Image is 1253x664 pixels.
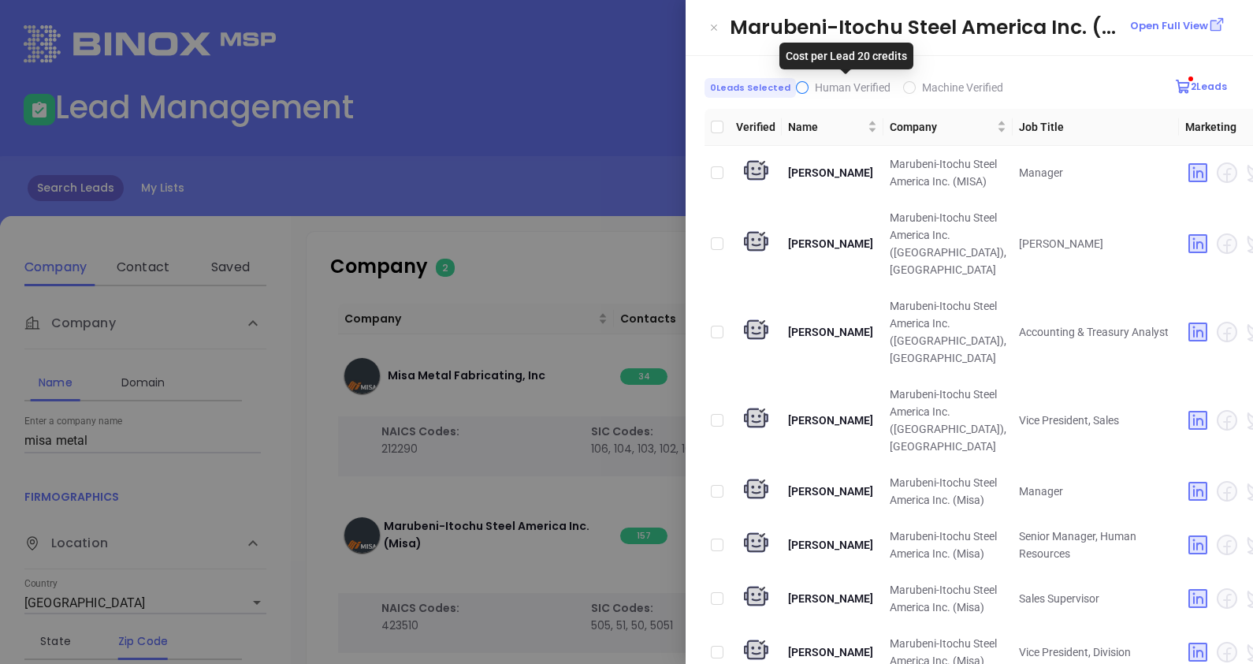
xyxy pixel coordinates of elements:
td: Manager [1013,146,1179,200]
img: machine verify [741,158,772,188]
span: [PERSON_NAME] [788,592,873,605]
img: facebook no [1214,586,1240,611]
td: [PERSON_NAME] [1013,200,1179,288]
div: Marubeni-Itochu Steel America Inc. (... [730,13,1234,43]
td: Manager [1013,464,1179,518]
img: linkedin yes [1185,479,1210,504]
img: facebook no [1214,231,1240,256]
img: linkedin yes [1185,319,1210,345]
img: facebook no [1214,532,1240,558]
td: Senior Manager, Human Resources [1013,518,1179,572]
span: [PERSON_NAME] [788,414,873,427]
img: facebook no [1214,319,1240,345]
span: [PERSON_NAME] [788,485,873,498]
span: Company [890,118,994,136]
td: Sales Supervisor [1013,572,1179,625]
td: Marubeni-Itochu Steel America Inc. (Misa) [883,572,1013,625]
span: Name [788,118,864,136]
td: Marubeni-Itochu Steel America Inc. ([GEOGRAPHIC_DATA]), [GEOGRAPHIC_DATA] [883,200,1013,288]
div: Cost per Lead 20 credits [779,43,913,69]
span: [PERSON_NAME] [788,326,873,338]
span: Machine Verified [922,81,1003,94]
img: facebook no [1214,408,1240,433]
td: Vice President, Sales [1013,376,1179,464]
img: linkedin yes [1185,532,1210,558]
img: linkedin yes [1185,586,1210,611]
span: [PERSON_NAME] [788,166,873,179]
td: Marubeni-Itochu Steel America Inc. (MISA) [883,146,1013,200]
th: Verified [730,109,782,146]
button: 2Leads [1171,75,1231,99]
span: [PERSON_NAME] [788,646,873,658]
td: Marubeni-Itochu Steel America Inc. ([GEOGRAPHIC_DATA]), [GEOGRAPHIC_DATA] [883,376,1013,464]
th: Name [782,109,883,146]
img: linkedin yes [1185,160,1210,185]
td: Accounting & Treasury Analyst [1013,288,1179,376]
img: facebook no [1214,479,1240,504]
th: Company [883,109,1013,146]
img: machine verify [741,317,772,347]
span: 0 Leads Selected [705,78,796,98]
img: machine verify [741,229,772,259]
td: Marubeni-Itochu Steel America Inc. (Misa) [883,518,1013,572]
p: Open Full View [1130,18,1208,34]
button: Close [705,18,723,37]
td: Marubeni-Itochu Steel America Inc. (Misa) [883,464,1013,518]
img: facebook no [1214,160,1240,185]
img: machine verify [741,530,772,560]
td: Marubeni-Itochu Steel America Inc. ([GEOGRAPHIC_DATA]), [GEOGRAPHIC_DATA] [883,288,1013,376]
img: machine verify [741,476,772,506]
span: Human Verified [815,81,890,94]
span: [PERSON_NAME] [788,539,873,551]
span: [PERSON_NAME] [788,237,873,250]
img: machine verify [741,405,772,435]
img: linkedin yes [1185,408,1210,433]
img: linkedin yes [1185,231,1210,256]
img: machine verify [741,584,772,614]
th: Job Title [1013,109,1179,146]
